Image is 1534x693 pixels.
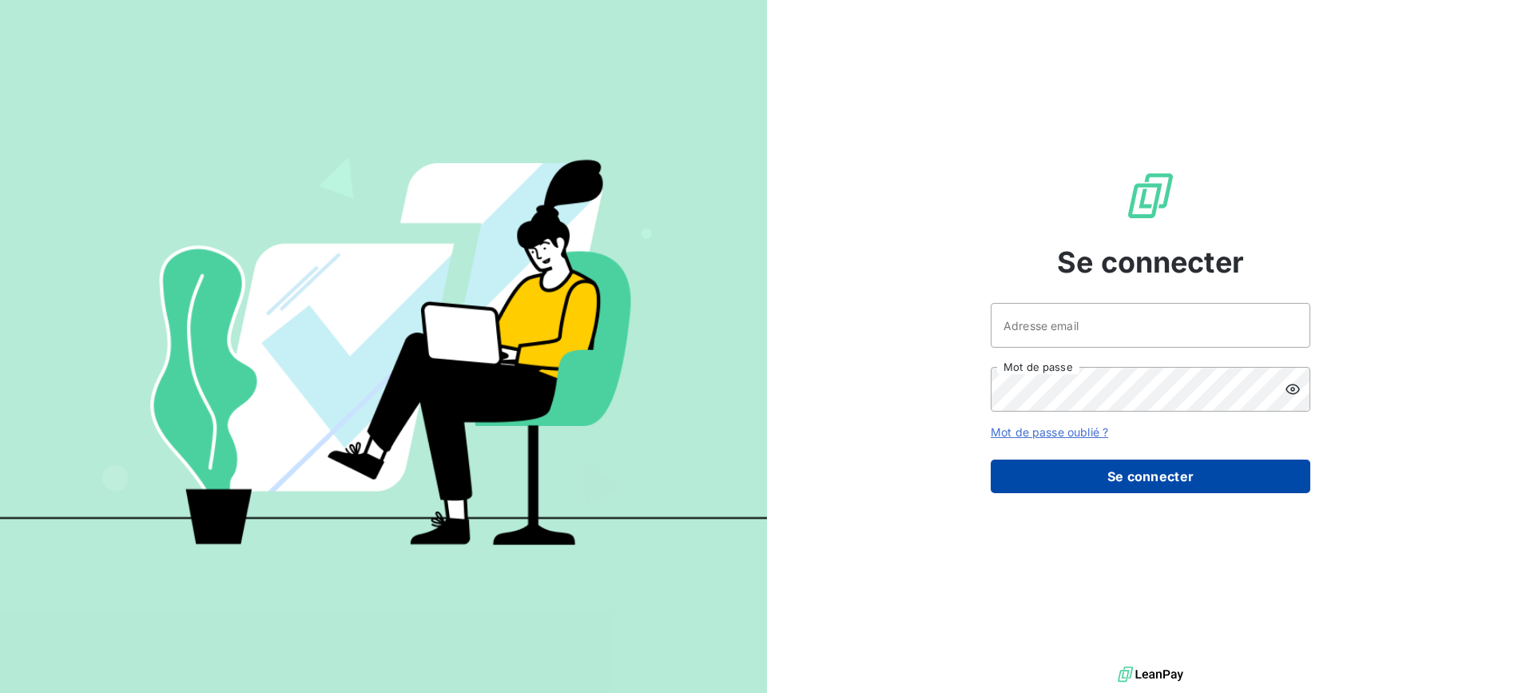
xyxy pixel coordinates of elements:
[1118,663,1183,687] img: logo
[991,460,1310,493] button: Se connecter
[1057,241,1244,284] span: Se connecter
[1125,170,1176,221] img: Logo LeanPay
[991,303,1310,348] input: placeholder
[991,425,1108,439] a: Mot de passe oublié ?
